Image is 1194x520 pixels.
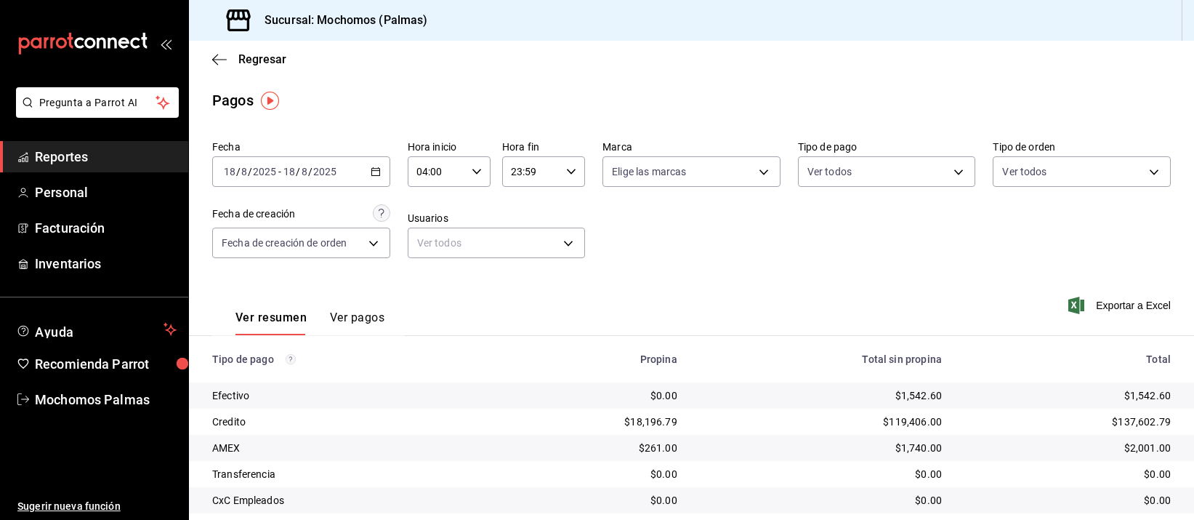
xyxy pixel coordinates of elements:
[238,52,286,66] span: Regresar
[35,321,158,338] span: Ayuda
[223,166,236,177] input: --
[308,166,312,177] span: /
[35,147,177,167] span: Reportes
[701,353,942,365] div: Total sin propina
[505,388,677,403] div: $0.00
[965,388,1171,403] div: $1,542.60
[252,166,277,177] input: ----
[10,105,179,121] a: Pregunta a Parrot AI
[296,166,300,177] span: /
[505,493,677,508] div: $0.00
[965,493,1171,508] div: $0.00
[212,142,390,152] label: Fecha
[701,493,942,508] div: $0.00
[701,467,942,481] div: $0.00
[235,311,307,335] button: Ver resumen
[798,142,976,152] label: Tipo de pago
[505,441,677,455] div: $261.00
[35,254,177,273] span: Inventarios
[222,236,347,250] span: Fecha de creación de orden
[408,228,586,258] div: Ver todos
[236,166,241,177] span: /
[701,415,942,429] div: $119,406.00
[502,142,585,152] label: Hora fin
[35,183,177,202] span: Personal
[965,353,1171,365] div: Total
[212,441,482,455] div: AMEX
[212,467,482,481] div: Transferencia
[965,467,1171,481] div: $0.00
[993,142,1171,152] label: Tipo de orden
[261,92,279,110] img: Tooltip marker
[253,12,428,29] h3: Sucursal: Mochomos (Palmas)
[312,166,337,177] input: ----
[241,166,248,177] input: --
[701,441,942,455] div: $1,740.00
[283,166,296,177] input: --
[212,415,482,429] div: Credito
[1071,297,1171,314] button: Exportar a Excel
[35,354,177,374] span: Recomienda Parrot
[16,87,179,118] button: Pregunta a Parrot AI
[408,142,491,152] label: Hora inicio
[1002,164,1046,179] span: Ver todos
[160,38,172,49] button: open_drawer_menu
[278,166,281,177] span: -
[35,390,177,409] span: Mochomos Palmas
[602,142,780,152] label: Marca
[505,353,677,365] div: Propina
[807,164,852,179] span: Ver todos
[965,441,1171,455] div: $2,001.00
[235,311,384,335] div: navigation tabs
[212,89,254,111] div: Pagos
[212,388,482,403] div: Efectivo
[212,353,482,365] div: Tipo de pago
[39,95,156,111] span: Pregunta a Parrot AI
[248,166,252,177] span: /
[301,166,308,177] input: --
[330,311,384,335] button: Ver pagos
[212,207,295,222] div: Fecha de creación
[408,213,586,223] label: Usuarios
[701,388,942,403] div: $1,542.60
[212,52,286,66] button: Regresar
[505,415,677,429] div: $18,196.79
[35,218,177,238] span: Facturación
[17,499,177,514] span: Sugerir nueva función
[212,493,482,508] div: CxC Empleados
[505,467,677,481] div: $0.00
[965,415,1171,429] div: $137,602.79
[286,354,296,364] svg: Los pagos realizados con Pay y otras terminales son montos brutos.
[612,164,686,179] span: Elige las marcas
